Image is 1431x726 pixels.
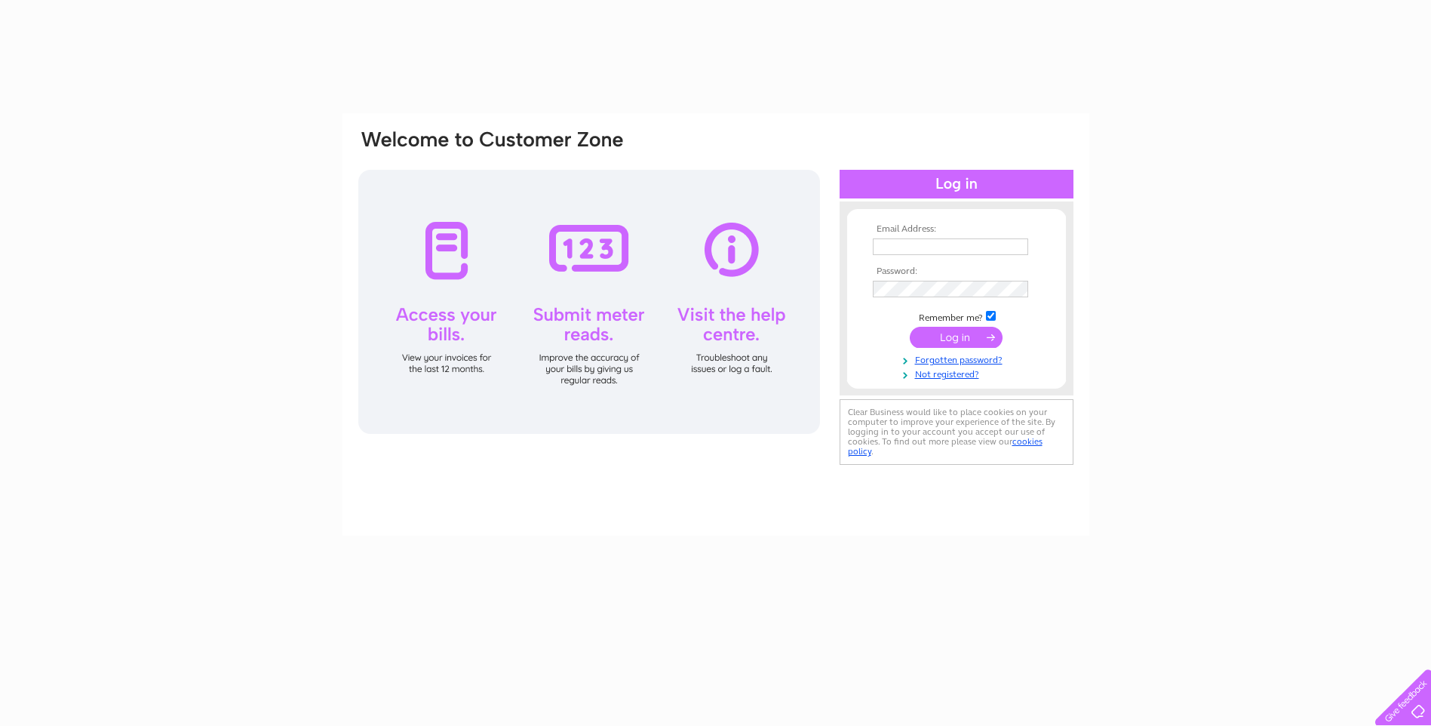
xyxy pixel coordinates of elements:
[873,352,1044,366] a: Forgotten password?
[848,436,1043,457] a: cookies policy
[869,266,1044,277] th: Password:
[840,399,1073,465] div: Clear Business would like to place cookies on your computer to improve your experience of the sit...
[869,309,1044,324] td: Remember me?
[873,366,1044,380] a: Not registered?
[910,327,1003,348] input: Submit
[869,224,1044,235] th: Email Address:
